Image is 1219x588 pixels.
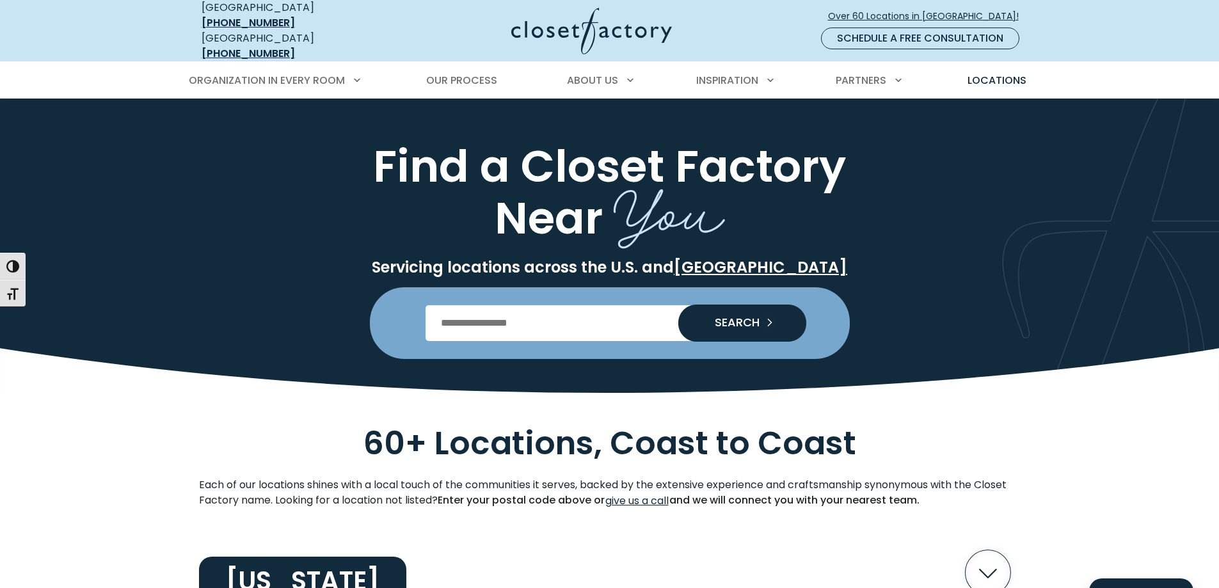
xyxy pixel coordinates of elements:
[605,493,669,509] a: give us a call
[511,8,672,54] img: Closet Factory Logo
[567,73,618,88] span: About Us
[202,46,295,61] a: [PHONE_NUMBER]
[495,187,603,249] span: Near
[202,15,295,30] a: [PHONE_NUMBER]
[426,73,497,88] span: Our Process
[373,135,846,197] span: Find a Closet Factory
[426,305,793,341] input: Enter Postal Code
[821,28,1019,49] a: Schedule a Free Consultation
[180,63,1040,99] nav: Primary Menu
[674,257,847,278] a: [GEOGRAPHIC_DATA]
[696,73,758,88] span: Inspiration
[827,5,1030,28] a: Over 60 Locations in [GEOGRAPHIC_DATA]!
[836,73,886,88] span: Partners
[199,258,1021,277] p: Servicing locations across the U.S. and
[678,305,806,342] button: Search our Nationwide Locations
[202,31,387,61] div: [GEOGRAPHIC_DATA]
[705,317,760,328] span: SEARCH
[828,10,1029,23] span: Over 60 Locations in [GEOGRAPHIC_DATA]!
[438,493,920,507] strong: Enter your postal code above or and we will connect you with your nearest team.
[363,420,856,466] span: 60+ Locations, Coast to Coast
[199,477,1021,509] p: Each of our locations shines with a local touch of the communities it serves, backed by the exten...
[189,73,345,88] span: Organization in Every Room
[968,73,1026,88] span: Locations
[614,160,725,254] span: You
